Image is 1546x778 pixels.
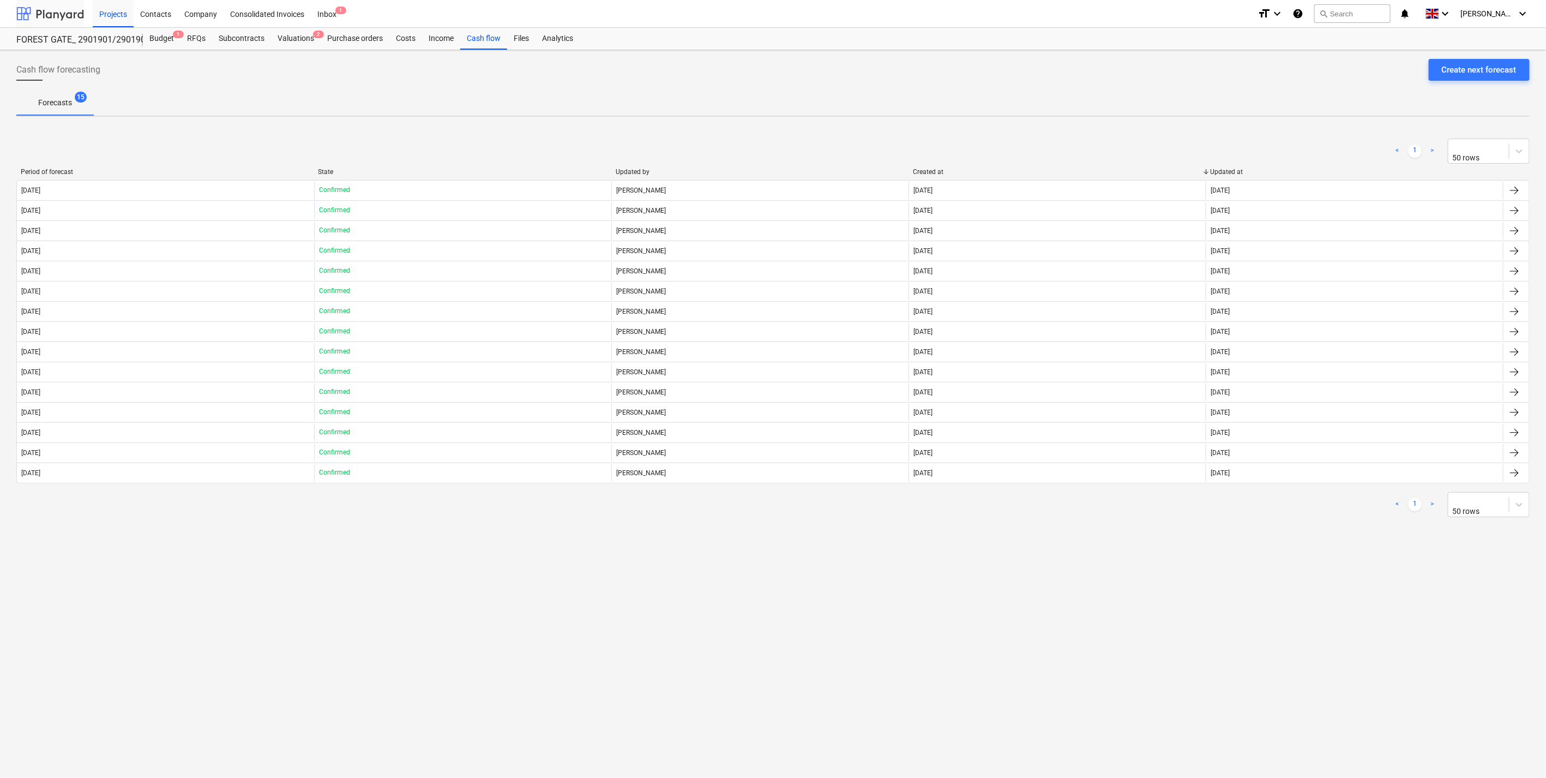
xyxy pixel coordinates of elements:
[611,242,909,260] div: [PERSON_NAME]
[913,409,933,416] div: [DATE]
[1391,498,1404,511] a: Previous page
[1491,726,1546,778] iframe: Chat Widget
[536,28,580,50] a: Analytics
[313,31,324,38] span: 2
[319,367,350,376] p: Confirmed
[16,34,130,46] div: FOREST GATE_ 2901901/2901902/2901903
[1211,328,1230,336] div: [DATE]
[271,28,321,50] a: Valuations2
[16,63,100,76] span: Cash flow forecasting
[913,368,933,376] div: [DATE]
[611,262,909,280] div: [PERSON_NAME]
[319,347,350,356] p: Confirmed
[611,424,909,441] div: [PERSON_NAME]
[1211,308,1230,315] div: [DATE]
[319,448,350,457] p: Confirmed
[319,408,350,417] p: Confirmed
[1211,429,1230,436] div: [DATE]
[21,348,40,356] div: [DATE]
[1211,348,1230,356] div: [DATE]
[507,28,536,50] a: Files
[616,168,904,176] div: Updated by
[1211,368,1230,376] div: [DATE]
[21,267,40,275] div: [DATE]
[611,182,909,199] div: [PERSON_NAME]
[21,207,40,214] div: [DATE]
[913,328,933,336] div: [DATE]
[319,286,350,296] p: Confirmed
[611,283,909,300] div: [PERSON_NAME]
[913,267,933,275] div: [DATE]
[389,28,422,50] a: Costs
[335,7,346,14] span: 1
[611,384,909,401] div: [PERSON_NAME]
[1409,145,1422,158] a: Page 1 is your current page
[143,28,181,50] a: Budget1
[21,449,40,457] div: [DATE]
[460,28,507,50] div: Cash flow
[1517,7,1530,20] i: keyboard_arrow_down
[913,348,933,356] div: [DATE]
[611,444,909,462] div: [PERSON_NAME]
[319,246,350,255] p: Confirmed
[913,227,933,235] div: [DATE]
[21,187,40,194] div: [DATE]
[21,409,40,416] div: [DATE]
[1292,7,1303,20] i: Knowledge base
[271,28,321,50] div: Valuations
[1426,145,1439,158] a: Next page
[913,168,1201,176] div: Created at
[319,387,350,397] p: Confirmed
[75,92,87,103] span: 15
[913,247,933,255] div: [DATE]
[1439,7,1452,20] i: keyboard_arrow_down
[319,185,350,195] p: Confirmed
[321,28,389,50] a: Purchase orders
[913,429,933,436] div: [DATE]
[913,207,933,214] div: [DATE]
[181,28,212,50] a: RFQs
[1442,63,1517,77] div: Create next forecast
[1211,388,1230,396] div: [DATE]
[1314,4,1391,23] button: Search
[1211,409,1230,416] div: [DATE]
[422,28,460,50] a: Income
[319,206,350,215] p: Confirmed
[1211,227,1230,235] div: [DATE]
[1211,168,1499,176] div: Updated at
[913,187,933,194] div: [DATE]
[21,308,40,315] div: [DATE]
[1461,9,1515,18] span: [PERSON_NAME]
[1211,247,1230,255] div: [DATE]
[1211,187,1230,194] div: [DATE]
[21,388,40,396] div: [DATE]
[212,28,271,50] a: Subcontracts
[21,328,40,336] div: [DATE]
[611,323,909,340] div: [PERSON_NAME]
[173,31,184,38] span: 1
[1399,7,1410,20] i: notifications
[1453,153,1493,162] div: 50 rows
[319,327,350,336] p: Confirmed
[143,28,181,50] div: Budget
[611,222,909,240] div: [PERSON_NAME]
[1426,498,1439,511] a: Next page
[21,227,40,235] div: [DATE]
[38,97,72,109] p: Forecasts
[1391,145,1404,158] a: Previous page
[1319,9,1328,18] span: search
[21,168,309,176] div: Period of forecast
[913,288,933,295] div: [DATE]
[319,226,350,235] p: Confirmed
[611,464,909,482] div: [PERSON_NAME]
[21,429,40,436] div: [DATE]
[611,303,909,320] div: [PERSON_NAME]
[1258,7,1271,20] i: format_size
[913,469,933,477] div: [DATE]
